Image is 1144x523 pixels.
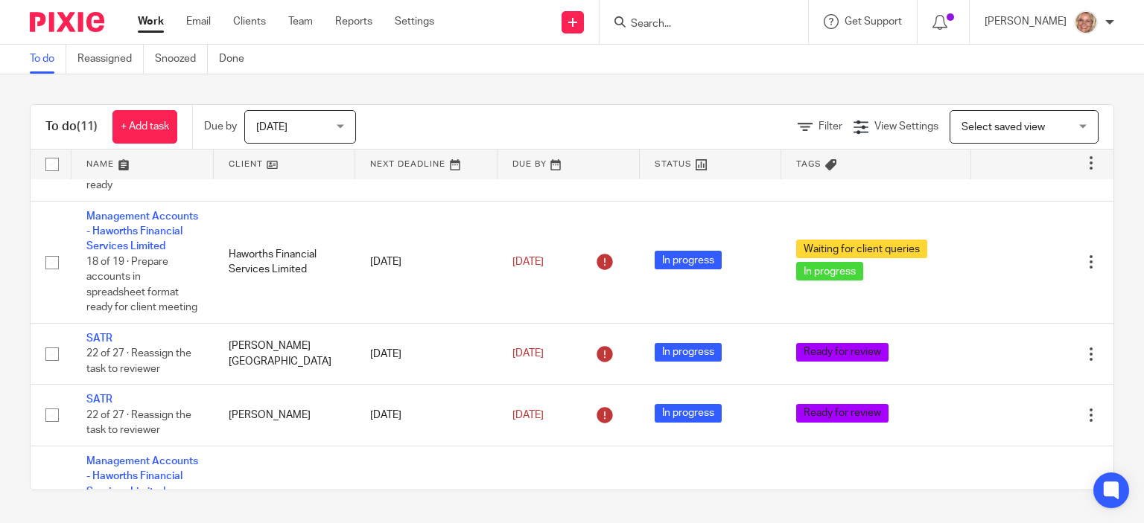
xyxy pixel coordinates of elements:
a: Team [288,14,313,29]
h1: To do [45,119,98,135]
a: Settings [395,14,434,29]
span: Ready for review [796,404,889,423]
span: View Settings [874,121,938,132]
p: Due by [204,119,237,134]
a: SATR [86,333,112,344]
a: Reassigned [77,45,144,74]
span: In progress [655,404,722,423]
a: Work [138,14,164,29]
a: Done [219,45,255,74]
span: [DATE] [512,348,544,359]
span: Tags [796,160,822,168]
td: [DATE] [355,201,498,323]
span: [DATE] [512,257,544,267]
span: (11) [77,121,98,132]
td: [DATE] [355,385,498,446]
a: Management Accounts - Haworths Financial Services Limited [86,456,198,497]
span: [DATE] [256,122,287,132]
a: Reports [335,14,372,29]
a: SATR [86,394,112,405]
img: SJ.jpg [1074,10,1098,34]
a: Email [186,14,211,29]
a: Management Accounts - Haworths Financial Services Limited [86,211,198,252]
td: [PERSON_NAME][GEOGRAPHIC_DATA] [214,323,356,384]
span: 22 of 27 · Reassign the task to reviewer [86,410,191,436]
span: In progress [655,251,722,269]
span: Waiting for client queries [796,240,927,258]
td: [DATE] [355,323,498,384]
span: In progress [655,343,722,362]
span: In progress [796,262,863,280]
span: Ready for review [796,343,889,362]
span: Select saved view [962,122,1045,132]
span: Filter [819,121,842,132]
img: Pixie [30,12,104,32]
td: [PERSON_NAME] [214,385,356,446]
a: To do [30,45,66,74]
input: Search [629,18,763,31]
span: 18 of 19 · Prepare accounts in spreadsheet format ready for client meeting [86,257,197,313]
a: + Add task [112,110,177,144]
span: 22 of 27 · Reassign the task to reviewer [86,349,191,375]
a: Snoozed [155,45,208,74]
p: [PERSON_NAME] [985,14,1067,29]
span: Get Support [845,16,902,27]
td: Haworths Financial Services Limited [214,201,356,323]
span: [DATE] [512,410,544,420]
a: Clients [233,14,266,29]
